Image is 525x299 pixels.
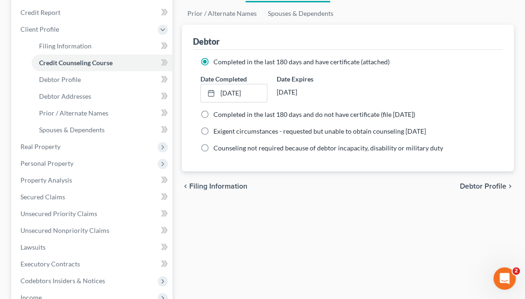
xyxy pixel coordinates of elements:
span: Client Profile [20,25,59,33]
span: Lawsuits [20,243,46,251]
a: Credit Counseling Course [32,54,173,71]
span: Counseling not required because of debtor incapacity, disability or military duty [213,144,443,152]
span: Debtor Addresses [39,92,91,100]
a: Secured Claims [13,189,173,205]
a: Executory Contracts [13,256,173,272]
span: Credit Report [20,8,60,16]
a: [DATE] [201,84,267,102]
i: chevron_right [506,183,514,190]
a: Prior / Alternate Names [32,105,173,122]
span: Completed in the last 180 days and have certificate (attached) [213,58,390,66]
span: Unsecured Nonpriority Claims [20,226,109,234]
span: Unsecured Priority Claims [20,210,97,217]
button: chevron_left Filing Information [182,183,247,190]
span: Exigent circumstances - requested but unable to obtain counseling [DATE] [213,127,426,135]
a: Property Analysis [13,172,173,189]
a: Debtor Addresses [32,88,173,105]
span: Personal Property [20,159,73,167]
div: [DATE] [277,84,344,101]
button: Debtor Profile chevron_right [460,183,514,190]
a: Unsecured Nonpriority Claims [13,222,173,239]
span: Executory Contracts [20,260,80,268]
label: Date Expires [277,74,344,84]
a: Spouses & Dependents [262,2,339,25]
span: Completed in the last 180 days and do not have certificate (file [DATE]) [213,110,415,118]
span: Filing Information [39,42,92,50]
span: Secured Claims [20,193,65,201]
span: Debtor Profile [39,75,81,83]
span: Debtor Profile [460,183,506,190]
a: Debtor Profile [32,71,173,88]
div: Debtor [193,36,219,47]
span: Real Property [20,143,60,150]
a: Credit Report [13,4,173,21]
span: Codebtors Insiders & Notices [20,277,105,285]
span: Credit Counseling Course [39,59,113,67]
a: Lawsuits [13,239,173,256]
span: 2 [512,267,520,275]
a: Prior / Alternate Names [182,2,262,25]
iframe: Intercom live chat [493,267,516,290]
a: Filing Information [32,38,173,54]
i: chevron_left [182,183,189,190]
span: Prior / Alternate Names [39,109,108,117]
span: Filing Information [189,183,247,190]
label: Date Completed [200,74,247,84]
a: Spouses & Dependents [32,122,173,138]
span: Property Analysis [20,176,72,184]
a: Unsecured Priority Claims [13,205,173,222]
span: Spouses & Dependents [39,126,105,134]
